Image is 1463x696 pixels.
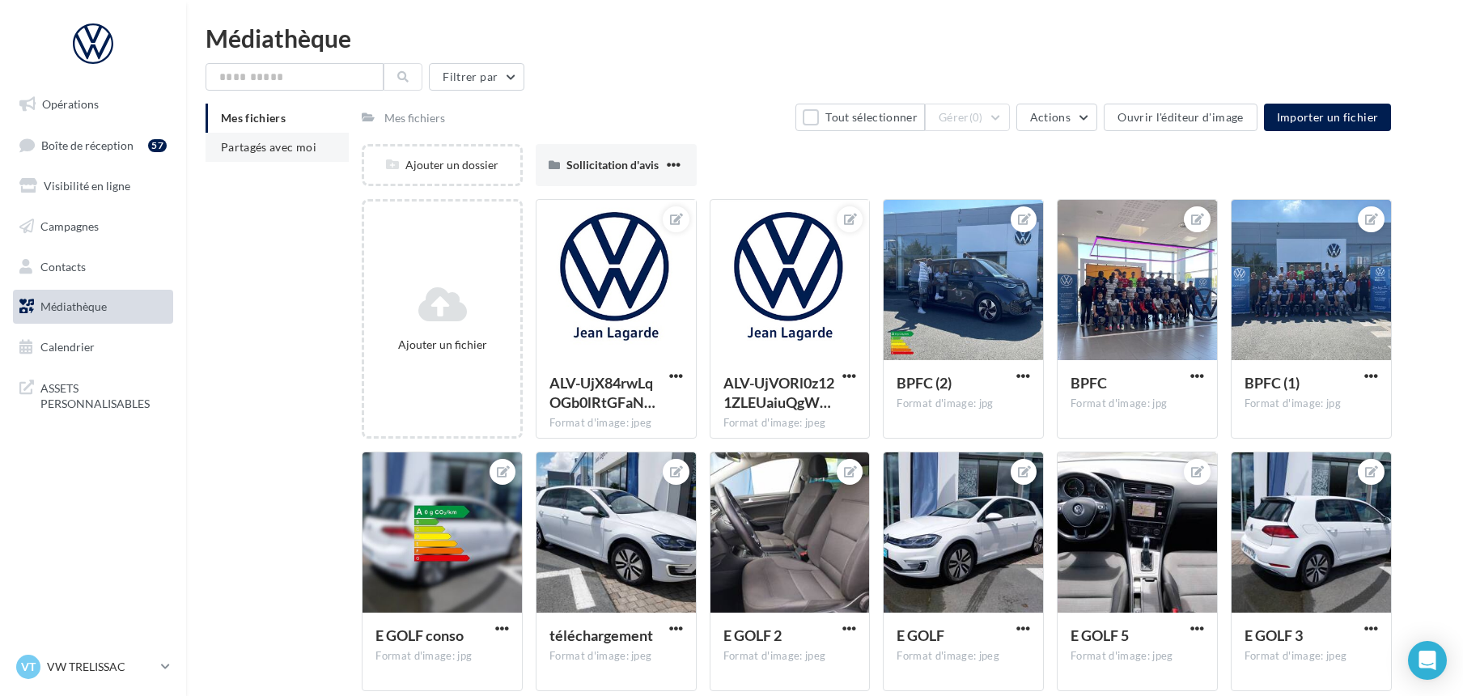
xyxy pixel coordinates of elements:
a: ASSETS PERSONNALISABLES [10,371,176,418]
a: Visibilité en ligne [10,169,176,203]
span: ASSETS PERSONNALISABLES [40,377,167,412]
button: Tout sélectionner [795,104,925,131]
span: E GOLF [897,626,944,644]
span: Opérations [42,97,99,111]
div: Ajouter un fichier [371,337,514,353]
span: Médiathèque [40,299,107,313]
div: Format d'image: jpeg [1245,649,1378,664]
span: E GOLF 5 [1071,626,1129,644]
div: Format d'image: jpg [1245,397,1378,411]
div: Format d'image: jpg [1071,397,1204,411]
a: Boîte de réception57 [10,128,176,163]
button: Filtrer par [429,63,524,91]
span: (0) [969,111,983,124]
p: VW TRELISSAC [47,659,155,675]
span: Contacts [40,259,86,273]
span: E GOLF 3 [1245,626,1303,644]
div: Format d'image: jpeg [549,649,683,664]
span: VT [21,659,36,675]
button: Actions [1016,104,1097,131]
span: BPFC (1) [1245,374,1300,392]
span: Mes fichiers [221,111,286,125]
span: BPFC (2) [897,374,952,392]
span: Campagnes [40,219,99,233]
div: 57 [148,139,167,152]
span: Calendrier [40,340,95,354]
span: E GOLF conso [375,626,464,644]
span: ALV-UjX84rwLqOGb0lRtGFaNq2khBlriLkv9Cfedx2s6YjomB1ADwzIV [549,374,655,411]
div: Format d'image: jpg [375,649,509,664]
div: Format d'image: jpeg [897,649,1030,664]
span: Importer un fichier [1277,110,1379,124]
span: Sollicitation d'avis [566,158,659,172]
span: téléchargement [549,626,653,644]
div: Format d'image: jpeg [1071,649,1204,664]
span: E GOLF 2 [723,626,782,644]
button: Gérer(0) [925,104,1010,131]
span: Actions [1030,110,1071,124]
button: Importer un fichier [1264,104,1392,131]
span: Visibilité en ligne [44,179,130,193]
div: Format d'image: jpg [897,397,1030,411]
span: Partagés avec moi [221,140,316,154]
a: VT VW TRELISSAC [13,651,173,682]
div: Mes fichiers [384,110,445,126]
span: BPFC [1071,374,1107,392]
a: Opérations [10,87,176,121]
a: Contacts [10,250,176,284]
div: Médiathèque [206,26,1444,50]
a: Calendrier [10,330,176,364]
button: Ouvrir l'éditeur d'image [1104,104,1257,131]
div: Format d'image: jpeg [723,416,857,431]
div: Open Intercom Messenger [1408,641,1447,680]
div: Ajouter un dossier [364,157,520,173]
div: Format d'image: jpeg [549,416,683,431]
a: Médiathèque [10,290,176,324]
span: ALV-UjVORl0z121ZLEUaiuQgWfSqlmt9IPIco1P1PbdW3haeX0uQ9cb5 [723,374,834,411]
a: Campagnes [10,210,176,244]
span: Boîte de réception [41,138,134,151]
div: Format d'image: jpeg [723,649,857,664]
